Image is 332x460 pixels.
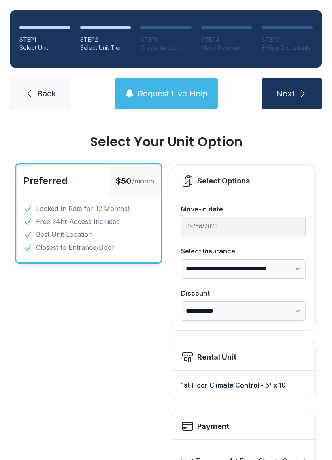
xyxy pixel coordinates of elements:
[197,421,229,432] h2: Payment
[262,44,313,52] div: E-Sign Documents
[181,259,306,279] select: Select Insurance
[23,175,68,187] span: Preferred
[140,36,192,44] div: STEP 3
[132,176,154,186] span: /month
[181,204,306,214] div: Move-in date
[262,36,313,44] div: STEP 5
[181,217,306,236] input: Move-in date
[201,36,252,44] div: STEP 4
[181,246,306,256] div: Select Insurance
[197,351,236,363] div: Rental Unit
[36,204,129,213] span: Locked In Rate for 12 Months!
[181,377,306,393] div: 1st Floor Climate Control - 5' x 10'
[138,88,208,99] span: Request Live Help
[36,230,92,239] span: Best Unit Location
[16,135,316,148] div: Select Your Unit Option
[197,175,250,187] div: Select Options
[140,44,192,52] div: Create Account
[19,44,70,52] div: Select Unit
[181,288,306,298] div: Discount
[36,217,120,226] span: Free 24hr Access Included
[19,36,70,44] div: STEP 1
[276,88,295,99] span: Next
[37,88,56,99] span: Back
[23,175,68,187] button: Preferred
[116,175,131,187] span: $50
[181,301,306,321] select: Discount
[201,44,252,52] div: Make Payment
[36,243,115,252] span: Closest to Entrance/Door
[80,36,131,44] div: STEP 2
[80,44,131,52] div: Select Unit Tier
